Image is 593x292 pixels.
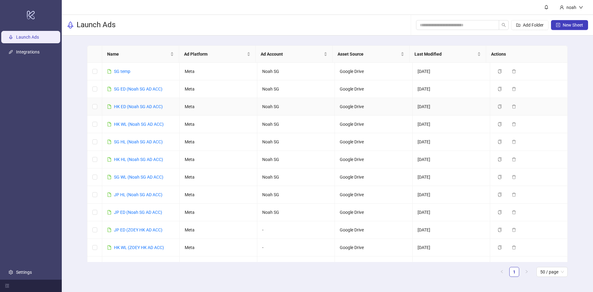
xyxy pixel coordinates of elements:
[536,267,568,277] div: Page Size
[107,210,111,214] span: file
[486,46,563,63] th: Actions
[180,168,257,186] td: Meta
[498,210,502,214] span: copy
[335,204,412,221] td: Google Drive
[256,46,333,63] th: Ad Account
[525,270,528,273] span: right
[335,133,412,151] td: Google Drive
[413,116,490,133] td: [DATE]
[335,151,412,168] td: Google Drive
[16,49,40,54] a: Integrations
[563,23,583,28] span: New Sheet
[107,175,111,179] span: file
[579,5,583,10] span: down
[414,51,476,57] span: Last Modified
[413,151,490,168] td: [DATE]
[516,23,520,27] span: folder-add
[257,221,335,239] td: -
[114,122,164,127] a: HK WL (Noah SG AD ACC)
[560,5,564,10] span: user
[107,228,111,232] span: file
[114,175,163,180] a: SG WL (Noah SG AD ACC)
[261,51,322,57] span: Ad Account
[335,63,412,80] td: Google Drive
[114,69,130,74] a: SG temp
[413,63,490,80] td: [DATE]
[257,151,335,168] td: Noah SG
[180,151,257,168] td: Meta
[107,104,111,109] span: file
[114,210,162,215] a: JP ED (Noah SG AD ACC)
[512,210,516,214] span: delete
[335,116,412,133] td: Google Drive
[107,193,111,197] span: file
[540,267,564,277] span: 50 / page
[551,20,588,30] button: New Sheet
[498,122,502,126] span: copy
[512,140,516,144] span: delete
[502,23,506,27] span: search
[16,35,39,40] a: Launch Ads
[114,245,164,250] a: HK WL (ZOEY HK AD ACC)
[180,98,257,116] td: Meta
[335,168,412,186] td: Google Drive
[413,239,490,256] td: [DATE]
[179,46,256,63] th: Ad Platform
[498,140,502,144] span: copy
[180,204,257,221] td: Meta
[107,51,169,57] span: Name
[184,51,246,57] span: Ad Platform
[498,228,502,232] span: copy
[498,245,502,250] span: copy
[512,245,516,250] span: delete
[107,122,111,126] span: file
[180,186,257,204] td: Meta
[556,23,560,27] span: plus-square
[413,221,490,239] td: [DATE]
[107,69,111,74] span: file
[335,186,412,204] td: Google Drive
[523,23,544,28] span: Add Folder
[522,267,532,277] li: Next Page
[564,4,579,11] div: noah
[114,227,162,232] a: JP ED (ZOEY HK AD ACC)
[512,87,516,91] span: delete
[413,133,490,151] td: [DATE]
[410,46,486,63] th: Last Modified
[102,46,179,63] th: Name
[180,221,257,239] td: Meta
[114,104,163,109] a: HK ED (Noah SG AD ACC)
[413,168,490,186] td: [DATE]
[512,157,516,162] span: delete
[510,267,519,277] a: 1
[512,69,516,74] span: delete
[333,46,410,63] th: Asset Source
[335,221,412,239] td: Google Drive
[180,133,257,151] td: Meta
[498,69,502,74] span: copy
[413,204,490,221] td: [DATE]
[180,116,257,133] td: Meta
[413,80,490,98] td: [DATE]
[114,87,162,91] a: SG ED (Noah SG AD ACC)
[180,256,257,274] td: Meta
[257,239,335,256] td: -
[512,104,516,109] span: delete
[257,133,335,151] td: Noah SG
[114,192,162,197] a: JP HL (Noah SG AD ACC)
[413,186,490,204] td: [DATE]
[257,116,335,133] td: Noah SG
[335,80,412,98] td: Google Drive
[512,175,516,179] span: delete
[257,63,335,80] td: Noah SG
[335,239,412,256] td: Google Drive
[544,5,549,9] span: bell
[497,267,507,277] li: Previous Page
[338,51,399,57] span: Asset Source
[180,80,257,98] td: Meta
[512,193,516,197] span: delete
[180,239,257,256] td: Meta
[497,267,507,277] button: left
[107,157,111,162] span: file
[511,20,549,30] button: Add Folder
